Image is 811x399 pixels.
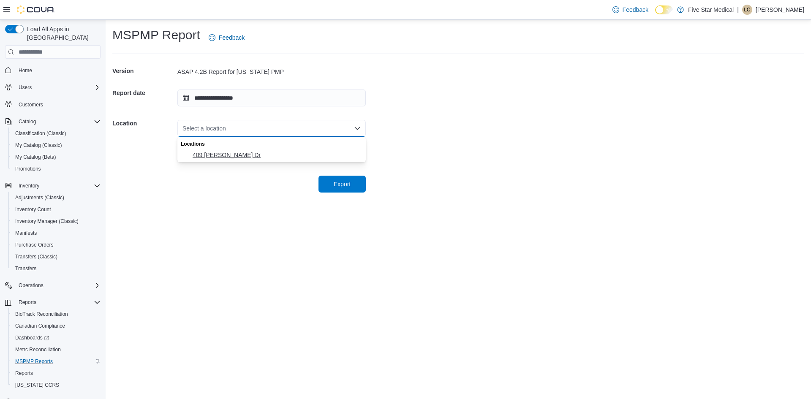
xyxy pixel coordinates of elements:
[177,68,366,76] div: ASAP 4.2B Report for [US_STATE] PMP
[12,252,101,262] span: Transfers (Classic)
[15,280,101,290] span: Operations
[15,334,49,341] span: Dashboards
[12,128,70,138] a: Classification (Classic)
[12,368,36,378] a: Reports
[8,239,104,251] button: Purchase Orders
[15,99,101,110] span: Customers
[8,192,104,204] button: Adjustments (Classic)
[15,117,39,127] button: Catalog
[8,308,104,320] button: BioTrack Reconciliation
[2,98,104,111] button: Customers
[15,206,51,213] span: Inventory Count
[15,154,56,160] span: My Catalog (Beta)
[8,251,104,263] button: Transfers (Classic)
[19,299,36,306] span: Reports
[8,163,104,175] button: Promotions
[12,333,101,343] span: Dashboards
[19,182,39,189] span: Inventory
[112,84,176,101] h5: Report date
[12,345,64,355] a: Metrc Reconciliation
[12,252,61,262] a: Transfers (Classic)
[15,194,64,201] span: Adjustments (Classic)
[12,164,44,174] a: Promotions
[193,151,361,159] span: 409 [PERSON_NAME] Dr
[19,282,44,289] span: Operations
[688,5,734,15] p: Five Star Medical
[15,65,35,76] a: Home
[15,242,54,248] span: Purchase Orders
[15,230,37,236] span: Manifests
[219,33,245,42] span: Feedback
[737,5,739,15] p: |
[19,84,32,91] span: Users
[205,29,248,46] a: Feedback
[12,368,101,378] span: Reports
[12,345,101,355] span: Metrc Reconciliation
[744,5,750,15] span: LC
[756,5,804,15] p: [PERSON_NAME]
[12,204,101,214] span: Inventory Count
[15,117,101,127] span: Catalog
[12,152,101,162] span: My Catalog (Beta)
[2,296,104,308] button: Reports
[12,193,68,203] a: Adjustments (Classic)
[12,193,101,203] span: Adjustments (Classic)
[112,115,176,132] h5: Location
[15,311,68,318] span: BioTrack Reconciliation
[177,149,366,161] button: 409 Norfleet Dr
[2,116,104,128] button: Catalog
[12,128,101,138] span: Classification (Classic)
[112,62,176,79] h5: Version
[15,82,35,92] button: Users
[17,5,55,14] img: Cova
[15,181,43,191] button: Inventory
[742,5,752,15] div: Lindsey Criswell
[12,263,101,274] span: Transfers
[8,332,104,344] a: Dashboards
[318,176,366,193] button: Export
[2,64,104,76] button: Home
[8,139,104,151] button: My Catalog (Classic)
[12,216,82,226] a: Inventory Manager (Classic)
[15,100,46,110] a: Customers
[15,265,36,272] span: Transfers
[15,382,59,388] span: [US_STATE] CCRS
[177,137,366,161] div: Choose from the following options
[15,253,57,260] span: Transfers (Classic)
[12,204,54,214] a: Inventory Count
[12,321,101,331] span: Canadian Compliance
[15,130,66,137] span: Classification (Classic)
[15,358,53,365] span: MSPMP Reports
[177,90,366,106] input: Press the down key to open a popover containing a calendar.
[12,140,65,150] a: My Catalog (Classic)
[655,14,656,15] span: Dark Mode
[354,125,361,132] button: Close list of options
[15,166,41,172] span: Promotions
[8,356,104,367] button: MSPMP Reports
[623,5,648,14] span: Feedback
[8,215,104,227] button: Inventory Manager (Classic)
[12,263,40,274] a: Transfers
[12,240,101,250] span: Purchase Orders
[12,228,101,238] span: Manifests
[12,356,56,366] a: MSPMP Reports
[12,228,40,238] a: Manifests
[12,152,60,162] a: My Catalog (Beta)
[15,323,65,329] span: Canadian Compliance
[12,240,57,250] a: Purchase Orders
[12,140,101,150] span: My Catalog (Classic)
[8,204,104,215] button: Inventory Count
[12,380,63,390] a: [US_STATE] CCRS
[15,280,47,290] button: Operations
[12,309,71,319] a: BioTrack Reconciliation
[15,181,101,191] span: Inventory
[19,118,36,125] span: Catalog
[2,81,104,93] button: Users
[12,356,101,366] span: MSPMP Reports
[15,142,62,149] span: My Catalog (Classic)
[8,263,104,274] button: Transfers
[12,333,52,343] a: Dashboards
[2,280,104,291] button: Operations
[15,297,101,307] span: Reports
